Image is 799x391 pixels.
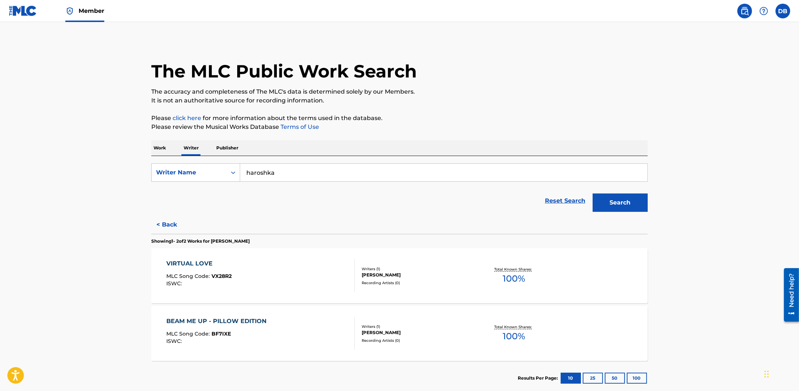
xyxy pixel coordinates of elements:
[65,7,74,15] img: Top Rightsholder
[561,373,581,384] button: 10
[362,329,473,336] div: [PERSON_NAME]
[541,193,589,209] a: Reset Search
[166,338,184,344] span: ISWC :
[503,272,525,285] span: 100 %
[151,87,648,96] p: The accuracy and completeness of The MLC's data is determined solely by our Members.
[737,4,752,18] a: Public Search
[503,330,525,343] span: 100 %
[214,140,241,156] p: Publisher
[166,273,211,279] span: MLC Song Code :
[151,163,648,216] form: Search Form
[762,356,799,391] iframe: Chat Widget
[166,280,184,287] span: ISWC :
[166,317,270,326] div: BEAM ME UP - PILLOW EDITION
[173,115,201,122] a: click here
[764,363,769,385] div: Drag
[166,259,232,268] div: VIRTUAL LOVE
[151,238,250,245] p: Showing 1 - 2 of 2 Works for [PERSON_NAME]
[211,330,231,337] span: BF7IXE
[151,216,195,234] button: < Back
[778,265,799,325] iframe: Resource Center
[362,324,473,329] div: Writers ( 1 )
[151,114,648,123] p: Please for more information about the terms used in the database.
[211,273,232,279] span: VX28R2
[362,280,473,286] div: Recording Artists ( 0 )
[627,373,647,384] button: 100
[518,375,560,381] p: Results Per Page:
[151,140,168,156] p: Work
[9,6,37,16] img: MLC Logo
[740,7,749,15] img: search
[181,140,201,156] p: Writer
[583,373,603,384] button: 25
[156,168,222,177] div: Writer Name
[151,248,648,303] a: VIRTUAL LOVEMLC Song Code:VX28R2ISWC:Writers (1)[PERSON_NAME]Recording Artists (0)Total Known Sha...
[775,4,790,18] div: User Menu
[166,330,211,337] span: MLC Song Code :
[605,373,625,384] button: 50
[151,96,648,105] p: It is not an authoritative source for recording information.
[756,4,771,18] div: Help
[279,123,319,130] a: Terms of Use
[494,324,534,330] p: Total Known Shares:
[759,7,768,15] img: help
[362,338,473,343] div: Recording Artists ( 0 )
[494,267,534,272] p: Total Known Shares:
[151,306,648,361] a: BEAM ME UP - PILLOW EDITIONMLC Song Code:BF7IXEISWC:Writers (1)[PERSON_NAME]Recording Artists (0)...
[151,60,417,82] h1: The MLC Public Work Search
[362,272,473,278] div: [PERSON_NAME]
[151,123,648,131] p: Please review the Musical Works Database
[593,193,648,212] button: Search
[79,7,104,15] span: Member
[362,266,473,272] div: Writers ( 1 )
